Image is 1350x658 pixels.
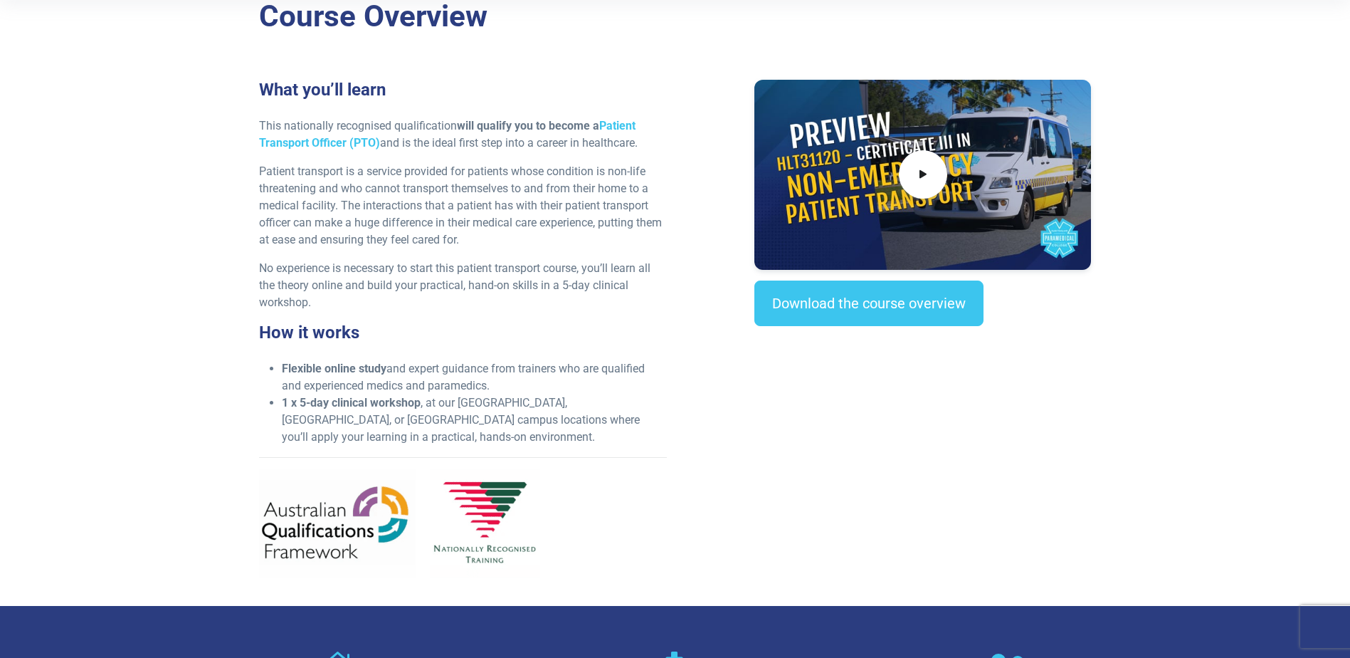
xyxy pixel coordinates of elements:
li: , at our [GEOGRAPHIC_DATA], [GEOGRAPHIC_DATA], or [GEOGRAPHIC_DATA] campus locations where you’ll... [282,395,667,446]
p: No experience is necessary to start this patient transport course, you’ll learn all the theory on... [259,260,667,311]
p: Patient transport is a service provided for patients whose condition is non-life threatening and ... [259,163,667,249]
li: and expert guidance from trainers who are qualified and experienced medics and paramedics. [282,360,667,395]
h3: What you’ll learn [259,80,667,100]
strong: 1 x 5-day clinical workshop [282,396,421,409]
strong: will qualify you to become a [259,119,636,150]
h3: How it works [259,323,667,343]
iframe: EmbedSocial Universal Widget [754,355,1091,428]
strong: Flexible online study [282,362,386,375]
p: This nationally recognised qualification and is the ideal first step into a career in healthcare. [259,117,667,152]
a: Patient Transport Officer (PTO) [259,119,636,150]
a: Download the course overview [754,281,984,326]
